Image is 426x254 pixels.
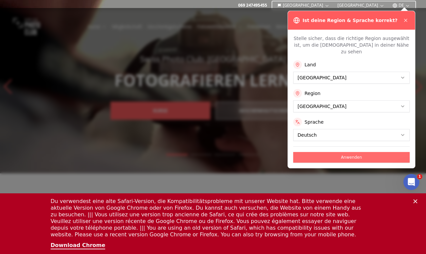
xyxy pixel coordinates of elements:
[417,174,422,179] span: 1
[390,1,413,9] button: DE
[275,1,332,9] button: [GEOGRAPHIC_DATA]
[305,61,316,68] label: Land
[303,17,397,24] h3: Ist deine Region & Sprache korrekt?
[413,6,420,10] div: Schließen
[51,5,365,45] div: Du verwendest eine alte Safari-Version, die Kompatibilitätsprobleme mit unserer Website hat. Bitt...
[305,119,323,125] label: Sprache
[238,3,267,8] a: 069 247495455
[293,152,410,163] button: Anwenden
[403,174,419,190] iframe: Intercom live chat
[335,1,387,9] button: [GEOGRAPHIC_DATA]
[293,35,410,55] p: Stelle sicher, dass die richtige Region ausgewählt ist, um die [DEMOGRAPHIC_DATA] in deiner Nähe ...
[305,90,320,97] label: Region
[51,49,105,56] a: Download Chrome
